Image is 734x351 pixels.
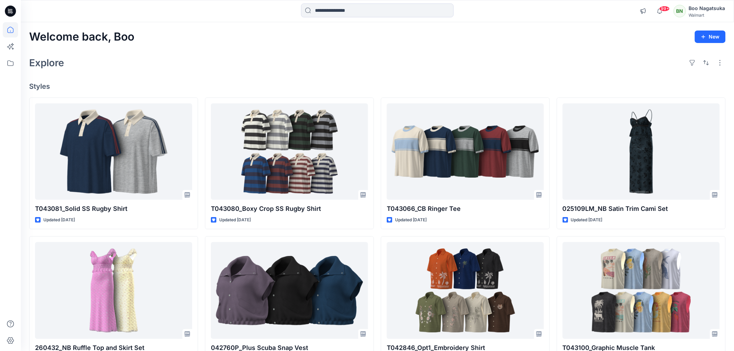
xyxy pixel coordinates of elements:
[563,204,720,214] p: 025109LM_NB Satin Trim Cami Set
[563,242,720,339] a: T043100_Graphic Muscle Tank
[689,4,725,12] div: Boo Nagatsuka
[571,216,603,224] p: Updated [DATE]
[211,103,368,200] a: T043080_Boxy Crop SS Rugby Shirt
[211,242,368,339] a: 042760P_Plus Scuba Snap Vest
[563,103,720,200] a: 025109LM_NB Satin Trim Cami Set
[219,216,251,224] p: Updated [DATE]
[29,31,134,43] h2: Welcome back, Boo
[387,204,544,214] p: T043066_CB Ringer Tee
[35,103,192,200] a: T043081_Solid SS Rugby Shirt
[387,242,544,339] a: T042846_Opt1_Embroidery Shirt
[695,31,726,43] button: New
[29,82,726,91] h4: Styles
[674,5,686,17] div: BN
[689,12,725,18] div: Walmart
[211,204,368,214] p: T043080_Boxy Crop SS Rugby Shirt
[43,216,75,224] p: Updated [DATE]
[35,242,192,339] a: 260432_NB Ruffle Top and Skirt Set
[395,216,427,224] p: Updated [DATE]
[659,6,670,11] span: 99+
[387,103,544,200] a: T043066_CB Ringer Tee
[35,204,192,214] p: T043081_Solid SS Rugby Shirt
[29,57,64,68] h2: Explore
